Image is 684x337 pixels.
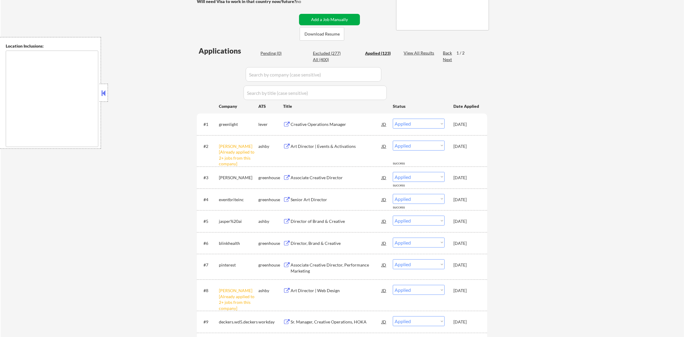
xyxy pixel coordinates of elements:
div: #4 [203,197,214,203]
div: Associate Creative Director [291,175,382,181]
div: [DATE] [453,143,480,149]
div: Associate Creative Director, Performance Marketing [291,262,382,274]
div: All (400) [313,57,343,63]
div: Director, Brand & Creative [291,240,382,246]
div: jasper%20ai [219,218,258,224]
div: ashby [258,218,283,224]
div: greenhouse [258,197,283,203]
div: [DATE] [453,319,480,325]
div: JD [381,194,387,205]
div: [PERSON_NAME] [Already applied to 2+ jobs from this company] [219,288,258,311]
div: greenlight [219,121,258,127]
div: #5 [203,218,214,224]
div: 1 / 2 [456,50,470,56]
div: JD [381,259,387,270]
div: blinkhealth [219,240,258,246]
input: Search by company (case sensitive) [246,67,381,82]
div: #9 [203,319,214,325]
div: greenhouse [258,240,283,246]
div: ATS [258,103,283,109]
div: Company [219,103,258,109]
button: Download Resume [300,27,344,41]
div: Art Director | Events & Activations [291,143,382,149]
div: [DATE] [453,218,480,224]
div: greenhouse [258,262,283,268]
div: #3 [203,175,214,181]
div: Status [393,101,445,111]
div: success [393,183,417,188]
div: ashby [258,143,283,149]
div: pinterest [219,262,258,268]
div: Applications [199,47,258,55]
div: Pending (0) [260,50,291,56]
div: #8 [203,288,214,294]
div: workday [258,319,283,325]
div: Excluded (277) [313,50,343,56]
div: eventbriteinc [219,197,258,203]
div: [DATE] [453,197,480,203]
div: JD [381,141,387,151]
div: success [393,205,417,210]
div: JD [381,172,387,183]
div: Title [283,103,387,109]
div: #2 [203,143,214,149]
div: Creative Operations Manager [291,121,382,127]
div: ashby [258,288,283,294]
div: Director of Brand & Creative [291,218,382,224]
div: Art Director | Web Design [291,288,382,294]
div: Applied (123) [365,50,395,56]
div: deckers.wd5.deckers [219,319,258,325]
div: JD [381,216,387,226]
div: [DATE] [453,175,480,181]
div: greenhouse [258,175,283,181]
div: #7 [203,262,214,268]
div: #6 [203,240,214,246]
div: JD [381,119,387,129]
div: JD [381,238,387,248]
div: Date Applied [453,103,480,109]
div: [DATE] [453,240,480,246]
div: JD [381,285,387,296]
div: Back [443,50,452,56]
div: [PERSON_NAME] [219,175,258,181]
div: Location Inclusions: [6,43,99,49]
button: Add a Job Manually [299,14,360,25]
div: Senior Art Director [291,197,382,203]
div: [DATE] [453,288,480,294]
input: Search by title (case sensitive) [244,86,387,100]
div: JD [381,316,387,327]
div: #1 [203,121,214,127]
div: [DATE] [453,262,480,268]
div: View All Results [404,50,436,56]
div: [PERSON_NAME] [Already applied to 2+ jobs from this company] [219,143,258,167]
div: Sr. Manager, Creative Operations, HOKA [291,319,382,325]
div: [DATE] [453,121,480,127]
div: Next [443,57,452,63]
div: lever [258,121,283,127]
div: success [393,161,417,166]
